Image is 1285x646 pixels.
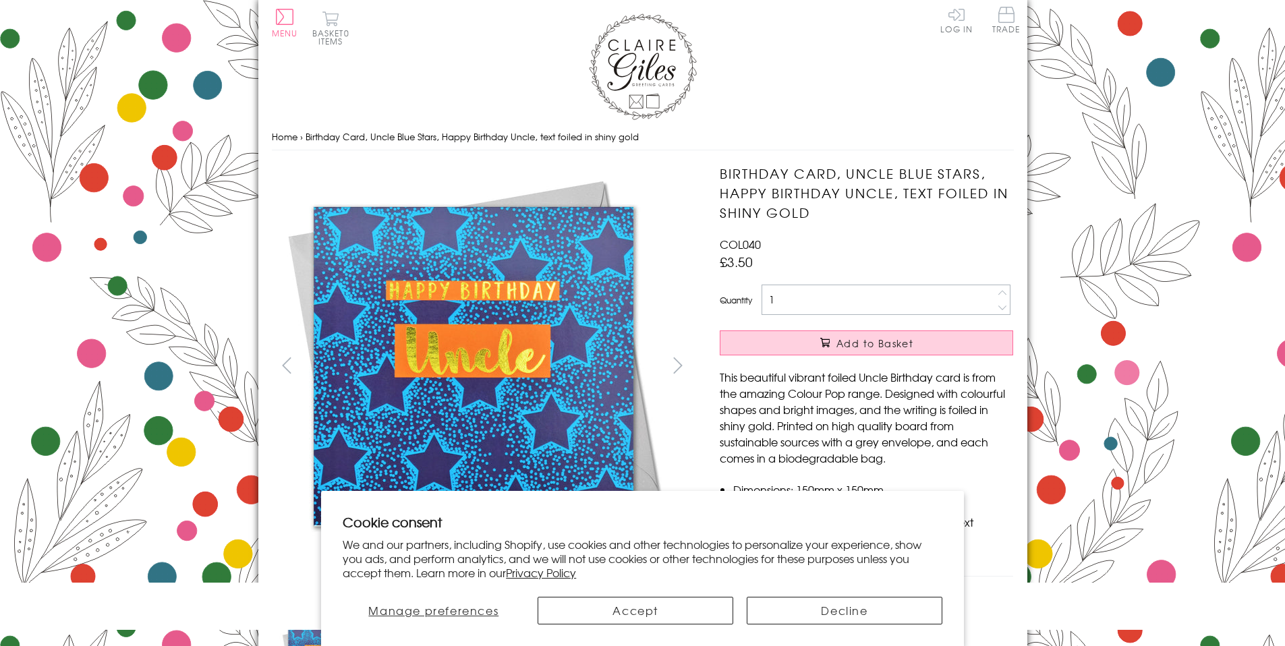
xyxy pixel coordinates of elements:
[272,9,298,37] button: Menu
[836,336,913,350] span: Add to Basket
[368,602,498,618] span: Manage preferences
[312,11,349,45] button: Basket0 items
[720,294,752,306] label: Quantity
[747,597,942,624] button: Decline
[318,27,349,47] span: 0 items
[272,27,298,39] span: Menu
[720,330,1013,355] button: Add to Basket
[272,130,297,143] a: Home
[733,481,1013,498] li: Dimensions: 150mm x 150mm
[720,164,1013,222] h1: Birthday Card, Uncle Blue Stars, Happy Birthday Uncle, text foiled in shiny gold
[538,597,733,624] button: Accept
[940,7,973,33] a: Log In
[343,537,942,579] p: We and our partners, including Shopify, use cookies and other technologies to personalize your ex...
[343,512,942,531] h2: Cookie consent
[343,597,524,624] button: Manage preferences
[300,130,303,143] span: ›
[589,13,697,120] img: Claire Giles Greetings Cards
[271,164,676,568] img: Birthday Card, Uncle Blue Stars, Happy Birthday Uncle, text foiled in shiny gold
[720,236,761,252] span: COL040
[662,350,693,380] button: next
[992,7,1021,33] span: Trade
[306,130,639,143] span: Birthday Card, Uncle Blue Stars, Happy Birthday Uncle, text foiled in shiny gold
[272,123,1014,151] nav: breadcrumbs
[720,252,753,271] span: £3.50
[992,7,1021,36] a: Trade
[720,369,1013,466] p: This beautiful vibrant foiled Uncle Birthday card is from the amazing Colour Pop range. Designed ...
[693,164,1097,568] img: Birthday Card, Uncle Blue Stars, Happy Birthday Uncle, text foiled in shiny gold
[506,564,576,581] a: Privacy Policy
[272,350,302,380] button: prev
